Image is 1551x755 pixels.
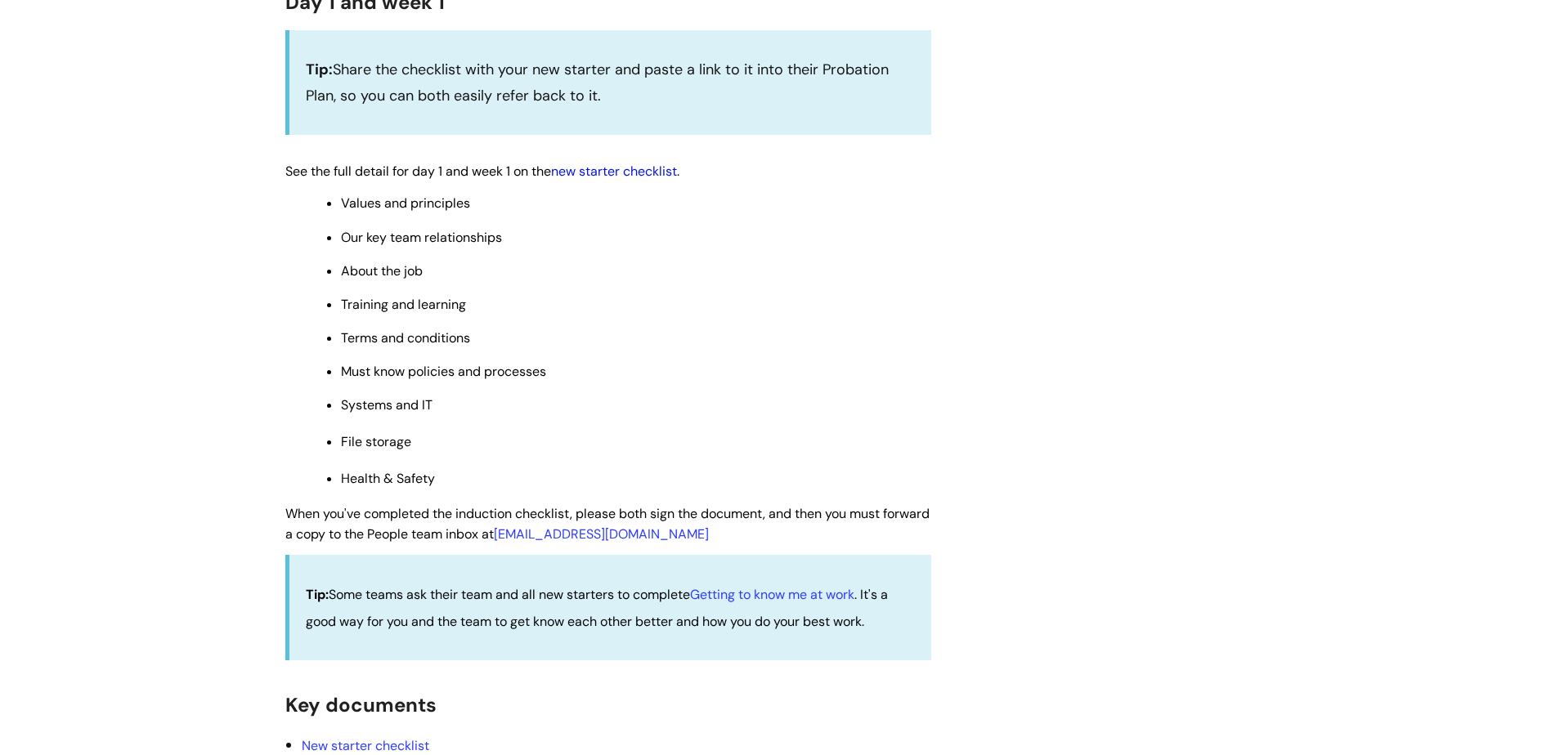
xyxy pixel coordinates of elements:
span: See the full detail for day 1 and week 1 on the . [285,163,679,180]
a: new starter checklist [551,163,677,180]
span: Training and learning [341,296,466,313]
span: Our key team relationships [341,229,502,246]
span: File storage [341,433,411,450]
span: When you've completed the induction checklist, please both sign the document, and then you must f... [285,505,930,543]
span: Terms and conditions [341,329,470,346]
span: Health & Safety [341,470,435,487]
span: Values and principles [341,194,470,212]
a: [EMAIL_ADDRESS][DOMAIN_NAME] [494,525,709,543]
strong: Tip: [306,586,329,603]
p: Share the checklist with your new starter and paste a link to it into their Probation Plan, so yo... [306,56,915,109]
span: About the job [341,262,423,279]
a: New starter checklist [302,737,429,754]
strong: Tip: [306,60,333,79]
span: Key documents [285,692,437,717]
a: Getting to know me at work [690,586,854,603]
span: Must know policies and processes [341,363,546,380]
span: Systems and IT [341,396,433,413]
span: Some teams ask their team and all new starters to complete . It's a good way for you and the team... [306,586,888,629]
